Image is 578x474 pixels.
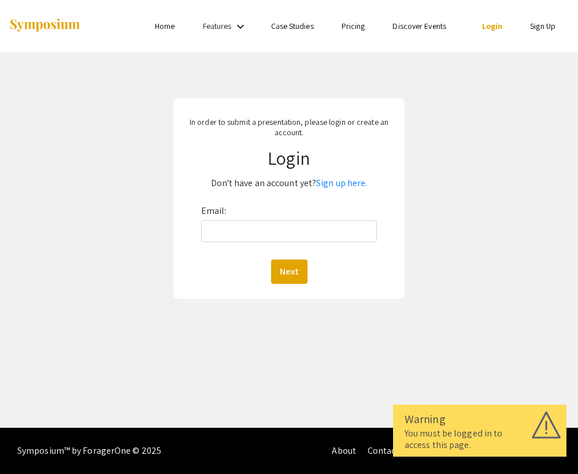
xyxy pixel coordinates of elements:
[203,21,232,31] a: Features
[405,410,555,428] div: Warning
[179,117,399,138] p: In order to submit a presentation, please login or create an account.
[332,445,356,457] a: About
[271,21,314,31] a: Case Studies
[482,21,503,31] a: Login
[155,21,175,31] a: Home
[368,445,411,457] a: Contact Us
[201,202,227,220] label: Email:
[234,20,247,34] mat-icon: Expand Features list
[271,260,307,284] button: Next
[405,428,555,451] div: You must be logged in to access this page.
[9,18,81,34] img: Symposium by ForagerOne
[316,177,367,189] a: Sign up here.
[179,174,399,192] p: Don't have an account yet?
[392,21,446,31] a: Discover Events
[179,147,399,169] h1: Login
[342,21,365,31] a: Pricing
[530,21,555,31] a: Sign Up
[17,428,161,474] div: Symposium™ by ForagerOne © 2025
